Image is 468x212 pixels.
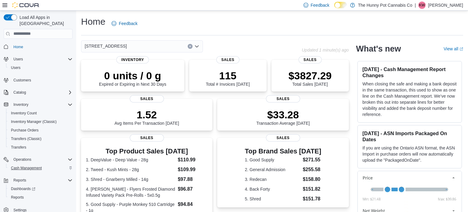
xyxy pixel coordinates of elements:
h3: Top Brand Sales [DATE] [245,148,321,155]
span: Operations [11,156,73,163]
span: Sales [266,95,300,102]
button: Operations [1,155,75,164]
span: Inventory [11,101,73,108]
dd: $109.99 [178,166,207,173]
h3: Top Product Sales [DATE] [86,148,207,155]
span: Sales [130,134,164,142]
span: Reports [11,195,24,200]
h3: [DATE] - Cash Management Report Changes [363,66,457,78]
span: Home [13,45,23,49]
button: Reports [11,177,29,184]
a: Dashboards [6,185,75,193]
a: Purchase Orders [9,127,41,134]
span: Sales [298,56,321,63]
dd: $151.78 [303,195,321,203]
span: Transfers [9,144,73,151]
span: Users [11,56,73,63]
dd: $255.58 [303,166,321,173]
a: Transfers (Classic) [9,135,44,142]
span: Dashboards [11,186,35,191]
button: Users [11,56,25,63]
button: Clear input [188,44,193,49]
dt: 1. Good Supply [245,157,300,163]
span: Inventory Count [9,110,73,117]
a: Inventory Count [9,110,39,117]
span: Home [11,43,73,51]
p: The Hunny Pot Cannabis Co [358,2,412,9]
p: | [415,2,416,9]
span: Feedback [119,20,137,27]
p: $33.28 [256,109,310,121]
span: Catalog [11,89,73,96]
h1: Home [81,16,105,28]
span: Operations [13,157,31,162]
p: If you are using the Ontario ASN format, the ASN Import in purchase orders will now automatically... [363,145,457,163]
h3: [DATE] - ASN Imports Packaged On Dates [363,130,457,142]
span: Inventory [116,56,149,63]
span: Users [13,57,23,62]
p: Updated 1 minute(s) ago [302,48,349,52]
p: When closing the safe and making a bank deposit in the same transaction, this used to show as one... [363,81,457,117]
a: Customers [11,77,34,84]
button: Transfers [6,143,75,152]
button: Catalog [11,89,28,96]
a: Home [11,43,26,51]
button: Inventory [11,101,31,108]
span: Purchase Orders [9,127,73,134]
button: Reports [6,193,75,202]
span: Inventory Manager (Classic) [11,119,57,124]
dd: $271.55 [303,156,321,163]
div: Kayla Weaver [418,2,426,9]
p: 115 [206,70,250,82]
span: Transfers (Classic) [9,135,73,142]
a: Feedback [109,17,140,30]
dt: 1. DeepValue - Deep Value - 28g [86,157,175,163]
button: Purchase Orders [6,126,75,135]
div: Expired or Expiring in Next 30 Days [99,70,166,87]
dd: $110.99 [178,156,207,163]
div: Total Sales [DATE] [289,70,332,87]
svg: External link [459,47,463,51]
button: Catalog [1,88,75,97]
span: Dashboards [9,185,73,192]
button: Users [1,55,75,63]
span: Sales [216,56,239,63]
span: Purchase Orders [11,128,39,133]
span: Dark Mode [334,8,335,9]
a: Users [9,64,23,71]
dd: $151.82 [303,185,321,193]
a: Cash Management [9,164,44,172]
a: Inventory Manager (Classic) [9,118,59,125]
button: Home [1,42,75,51]
span: KW [419,2,425,9]
div: Transaction Average [DATE] [256,109,310,126]
span: Sales [130,95,164,102]
span: Feedback [311,2,329,8]
div: Avg Items Per Transaction [DATE] [115,109,179,126]
div: Total # Invoices [DATE] [206,70,250,87]
dt: 2. General Admission [245,167,300,173]
dt: 4. [PERSON_NAME] - Flyers Frosted Diamond Infused Variety Pack Pre-Rolls - 5x0.5g [86,186,175,198]
dd: $158.80 [303,176,321,183]
span: Cash Management [11,166,42,171]
dt: 4. Back Forty [245,186,300,192]
button: Transfers (Classic) [6,135,75,143]
span: Load All Apps in [GEOGRAPHIC_DATA] [17,14,73,27]
span: Catalog [13,90,26,95]
input: Dark Mode [334,2,347,8]
span: Inventory [13,102,28,107]
button: Inventory Count [6,109,75,117]
button: Open list of options [194,44,199,49]
button: Operations [11,156,34,163]
span: Transfers (Classic) [11,136,41,141]
span: [STREET_ADDRESS] [85,42,127,50]
span: Reports [11,177,73,184]
button: Customers [1,76,75,84]
span: Users [9,64,73,71]
a: Dashboards [9,185,38,192]
span: Users [11,65,20,70]
span: Customers [11,76,73,84]
span: Transfers [11,145,26,150]
a: Reports [9,194,26,201]
span: Customers [13,78,31,83]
